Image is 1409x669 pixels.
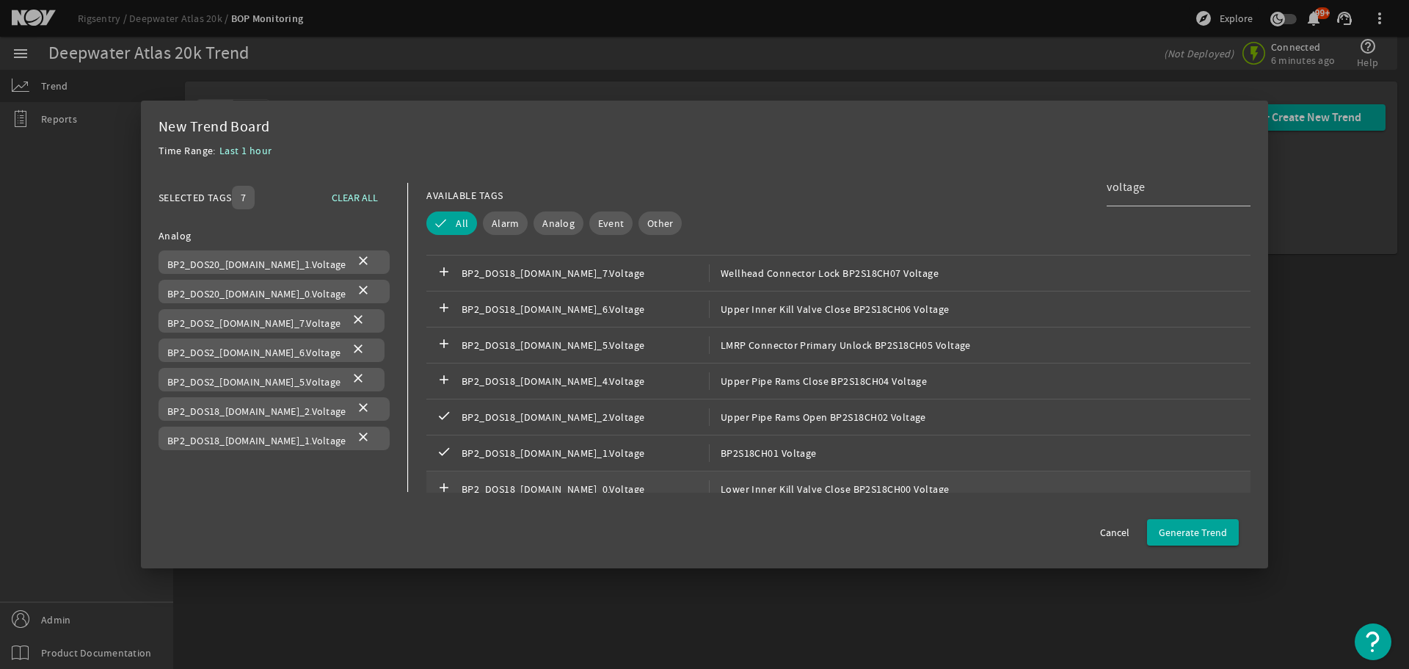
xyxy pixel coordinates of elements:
span: BP2_DOS18_[DOMAIN_NAME]_4.Voltage [462,372,709,390]
span: BP2_DOS18_[DOMAIN_NAME]_1.Voltage [167,434,346,447]
span: Alarm [492,216,519,231]
mat-icon: add [435,480,453,498]
span: BP2_DOS18_[DOMAIN_NAME]_6.Voltage [462,300,709,318]
button: Generate Trend [1147,519,1239,546]
span: BP2_DOS18_[DOMAIN_NAME]_2.Voltage [167,405,346,418]
mat-icon: add [435,336,453,354]
span: BP2_DOS20_[DOMAIN_NAME]_0.Voltage [167,287,346,300]
mat-icon: add [435,372,453,390]
span: 7 [241,190,246,205]
span: BP2_DOS2_[DOMAIN_NAME]_0.Voltage [462,228,709,246]
mat-icon: close [354,400,372,418]
span: Generate Trend [1159,525,1227,540]
span: Middle Pipe Rams Open BP2S02CH00 Voltage [709,228,929,246]
span: Last 1 hour [219,144,272,157]
mat-icon: add [435,228,453,246]
span: BP2S18CH01 Voltage [709,444,817,462]
mat-icon: close [354,253,372,271]
span: BP2_DOS2_[DOMAIN_NAME]_7.Voltage [167,317,341,330]
span: BP2_DOS20_[DOMAIN_NAME]_1.Voltage [167,258,346,271]
span: Other [647,216,673,231]
button: CLEAR ALL [320,184,390,211]
span: All [456,216,468,231]
span: BP2_DOS18_[DOMAIN_NAME]_2.Voltage [462,408,709,426]
div: SELECTED TAGS [159,189,232,206]
span: Event [598,216,624,231]
input: Search Tag Names [1107,178,1239,196]
div: Analog [159,227,390,245]
div: Time Range: [159,142,219,168]
span: CLEAR ALL [332,189,378,206]
span: Upper Inner Kill Valve Close BP2S18CH06 Voltage [709,300,950,318]
div: New Trend Board [159,118,1250,136]
span: Cancel [1100,525,1129,540]
span: Upper Pipe Rams Close BP2S18CH04 Voltage [709,372,928,390]
span: BP2_DOS18_[DOMAIN_NAME]_1.Voltage [462,444,709,462]
button: Cancel [1088,519,1141,546]
span: BP2_DOS2_[DOMAIN_NAME]_5.Voltage [167,375,341,388]
mat-icon: add [435,300,453,318]
span: LMRP Connector Primary Unlock BP2S18CH05 Voltage [709,336,971,354]
span: Wellhead Connector Lock BP2S18CH07 Voltage [709,264,939,282]
span: BP2_DOS18_[DOMAIN_NAME]_5.Voltage [462,336,709,354]
mat-icon: close [349,341,367,359]
mat-icon: close [349,312,367,330]
button: Open Resource Center [1355,623,1391,660]
mat-icon: close [349,371,367,388]
mat-icon: check [435,444,453,462]
span: Upper Pipe Rams Open BP2S18CH02 Voltage [709,408,926,426]
span: Lower Inner Kill Valve Close BP2S18CH00 Voltage [709,480,950,498]
span: BP2_DOS18_[DOMAIN_NAME]_0.Voltage [462,480,709,498]
div: AVAILABLE TAGS [426,187,503,204]
mat-icon: close [354,430,372,447]
mat-icon: add [435,264,453,282]
span: Analog [542,216,575,231]
span: BP2_DOS2_[DOMAIN_NAME]_6.Voltage [167,346,341,359]
mat-icon: check [435,408,453,426]
mat-icon: close [354,283,372,300]
span: BP2_DOS18_[DOMAIN_NAME]_7.Voltage [462,264,709,282]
